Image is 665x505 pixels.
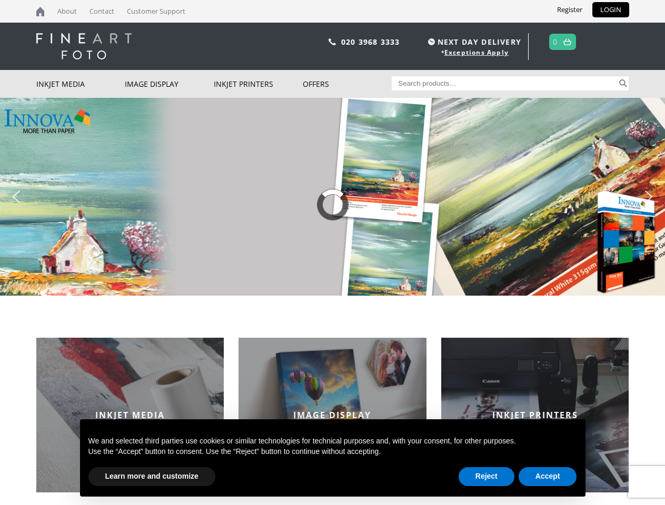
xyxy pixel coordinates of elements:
button: Learn more and customize [88,467,215,486]
button: Reject [459,467,514,486]
a: Inkjet Media [36,70,125,98]
p: Use the “Accept” button to consent. Use the “Reject” button to continue without accepting. [88,447,577,457]
button: Search [617,76,629,90]
a: 0 [553,34,558,49]
span: NEXT DAY DELIVERY [425,36,521,48]
a: Offers [303,70,392,98]
p: We and selected third parties use cookies or similar technologies for technical purposes and, wit... [88,436,577,447]
img: time.svg [428,38,435,45]
h2: INKJET PRINTERS [441,409,629,421]
a: LOGIN [592,2,629,17]
a: Inkjet Printers [214,70,303,98]
a: Image Display [125,70,214,98]
img: phone.svg [329,38,336,45]
h2: INKJET MEDIA [36,409,224,421]
h2: IMAGE DISPLAY [239,409,426,421]
a: 020 3968 3333 [341,37,400,47]
a: Exceptions Apply [444,48,509,57]
input: Search products… [392,76,617,90]
button: Accept [519,467,577,486]
img: logo-white.svg [36,33,132,59]
a: Register [549,2,590,17]
img: basket.svg [563,38,571,45]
